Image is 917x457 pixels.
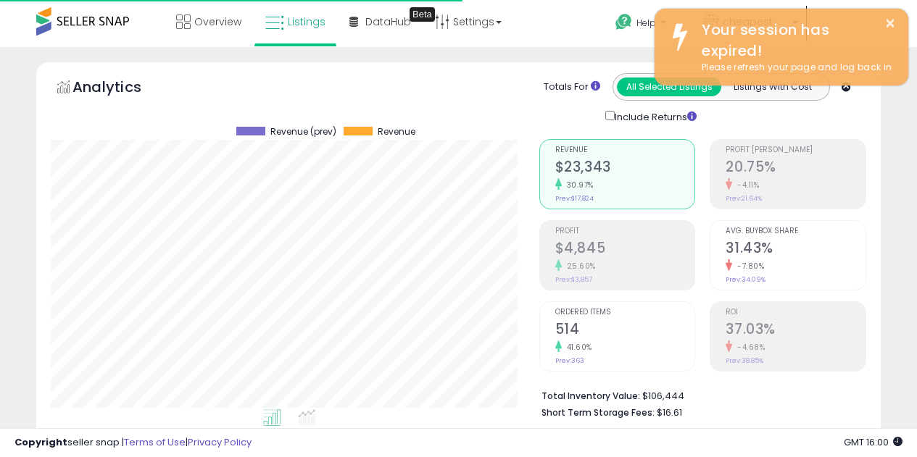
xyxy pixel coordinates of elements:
[555,356,584,365] small: Prev: 363
[555,321,695,340] h2: 514
[555,146,695,154] span: Revenue
[594,108,714,125] div: Include Returns
[270,127,336,137] span: Revenue (prev)
[555,309,695,316] span: Ordered Items
[726,321,866,340] h2: 37.03%
[617,77,721,96] button: All Selected Listings
[555,227,695,235] span: Profit
[188,435,252,449] a: Privacy Policy
[636,17,656,29] span: Help
[726,275,765,284] small: Prev: 34.09%
[691,61,897,75] div: Please refresh your page and log back in
[844,435,903,449] span: 2025-09-12 16:00 GMT
[604,2,691,47] a: Help
[410,7,435,22] div: Tooltip anchor
[721,77,825,96] button: Listings With Cost
[542,390,640,402] b: Total Inventory Value:
[544,80,600,94] div: Totals For
[726,194,762,203] small: Prev: 21.64%
[124,435,186,449] a: Terms of Use
[615,13,633,31] i: Get Help
[378,127,415,137] span: Revenue
[726,159,866,178] h2: 20.75%
[726,240,866,259] h2: 31.43%
[884,14,896,33] button: ×
[726,227,866,235] span: Avg. Buybox Share
[732,261,764,272] small: -7.80%
[732,342,765,353] small: -4.68%
[555,194,594,203] small: Prev: $17,824
[365,14,411,29] span: DataHub
[555,159,695,178] h2: $23,343
[14,436,252,450] div: seller snap | |
[726,146,866,154] span: Profit [PERSON_NAME]
[72,77,170,101] h5: Analytics
[726,309,866,316] span: ROI
[542,386,855,403] li: $106,444
[555,275,592,284] small: Prev: $3,857
[555,240,695,259] h2: $4,845
[562,261,596,272] small: 25.60%
[562,180,594,190] small: 30.97%
[288,14,325,29] span: Listings
[562,342,592,353] small: 41.60%
[657,406,682,419] span: $16.61
[194,14,241,29] span: Overview
[14,435,67,449] strong: Copyright
[732,180,759,190] small: -4.11%
[726,356,763,365] small: Prev: 38.85%
[691,20,897,61] div: Your session has expired!
[542,406,655,419] b: Short Term Storage Fees:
